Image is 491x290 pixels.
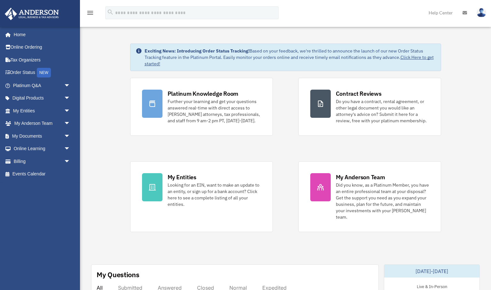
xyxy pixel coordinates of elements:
[130,161,273,232] a: My Entities Looking for an EIN, want to make an update to an entity, or sign up for a bank accoun...
[86,11,94,17] a: menu
[4,117,80,130] a: My Anderson Teamarrow_drop_down
[64,104,77,117] span: arrow_drop_down
[97,270,139,279] div: My Questions
[145,54,434,67] a: Click Here to get started!
[145,48,436,67] div: Based on your feedback, we're thrilled to announce the launch of our new Order Status Tracking fe...
[477,8,486,17] img: User Pic
[64,155,77,168] span: arrow_drop_down
[168,90,239,98] div: Platinum Knowledge Room
[298,161,441,232] a: My Anderson Team Did you know, as a Platinum Member, you have an entire professional team at your...
[4,92,80,105] a: Digital Productsarrow_drop_down
[3,8,61,20] img: Anderson Advisors Platinum Portal
[336,98,429,124] div: Do you have a contract, rental agreement, or other legal document you would like an attorney's ad...
[168,182,261,207] div: Looking for an EIN, want to make an update to an entity, or sign up for a bank account? Click her...
[412,283,452,289] div: Live & In-Person
[4,28,77,41] a: Home
[145,48,249,54] strong: Exciting News: Introducing Order Status Tracking!
[298,78,441,136] a: Contract Reviews Do you have a contract, rental agreement, or other legal document you would like...
[336,182,429,220] div: Did you know, as a Platinum Member, you have an entire professional team at your disposal? Get th...
[4,104,80,117] a: My Entitiesarrow_drop_down
[4,142,80,155] a: Online Learningarrow_drop_down
[64,142,77,156] span: arrow_drop_down
[107,9,114,16] i: search
[4,155,80,168] a: Billingarrow_drop_down
[86,9,94,17] i: menu
[64,130,77,143] span: arrow_drop_down
[64,92,77,105] span: arrow_drop_down
[168,173,196,181] div: My Entities
[64,79,77,92] span: arrow_drop_down
[130,78,273,136] a: Platinum Knowledge Room Further your learning and get your questions answered real-time with dire...
[4,168,80,181] a: Events Calendar
[64,117,77,130] span: arrow_drop_down
[4,66,80,79] a: Order StatusNEW
[4,53,80,66] a: Tax Organizers
[336,173,385,181] div: My Anderson Team
[384,265,479,278] div: [DATE]-[DATE]
[168,98,261,124] div: Further your learning and get your questions answered real-time with direct access to [PERSON_NAM...
[336,90,382,98] div: Contract Reviews
[4,79,80,92] a: Platinum Q&Aarrow_drop_down
[4,130,80,142] a: My Documentsarrow_drop_down
[37,68,51,77] div: NEW
[4,41,80,54] a: Online Ordering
